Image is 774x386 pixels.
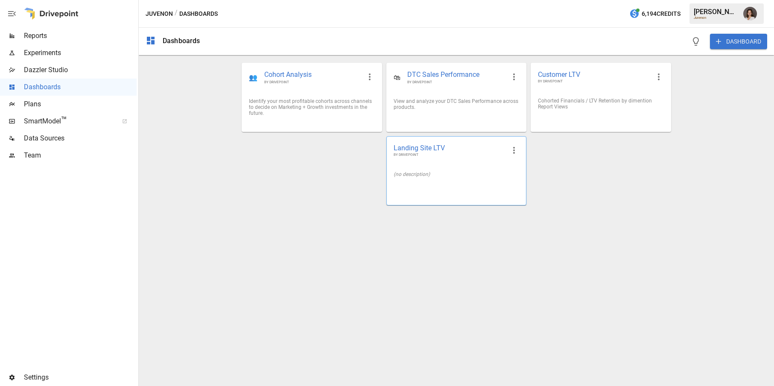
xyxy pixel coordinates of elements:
[538,79,650,84] span: BY DRIVEPOINT
[738,2,762,26] button: Franziska Ibscher
[146,9,173,19] button: Juvenon
[264,70,361,80] span: Cohort Analysis
[538,70,650,79] span: Customer LTV
[163,37,200,45] div: Dashboards
[743,7,757,20] img: Franziska Ibscher
[24,150,137,161] span: Team
[394,73,400,82] div: 🛍
[538,98,663,110] div: Cohorted Financials / LTV Retention by dimention Report Views
[394,143,505,152] span: Landing Site LTV
[394,152,505,158] span: BY DRIVEPOINT
[61,115,67,126] span: ™
[24,48,137,58] span: Experiments
[24,65,137,75] span: Dazzler Studio
[710,34,767,49] button: DASHBOARD
[394,171,519,177] div: (no description)
[694,16,738,20] div: Juvenon
[642,9,681,19] span: 6,194 Credits
[407,80,505,85] span: BY DRIVEPOINT
[24,99,137,109] span: Plans
[394,98,519,110] div: View and analyze your DTC Sales Performance across products.
[249,98,374,116] div: Identify your most profitable cohorts across channels to decide on Marketing + Growth investments...
[24,372,137,383] span: Settings
[249,73,257,82] div: 👥
[264,80,361,85] span: BY DRIVEPOINT
[24,116,113,126] span: SmartModel
[24,31,137,41] span: Reports
[626,6,684,22] button: 6,194Credits
[694,8,738,16] div: [PERSON_NAME]
[24,82,137,92] span: Dashboards
[24,133,137,143] span: Data Sources
[175,9,178,19] div: /
[407,70,505,80] span: DTC Sales Performance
